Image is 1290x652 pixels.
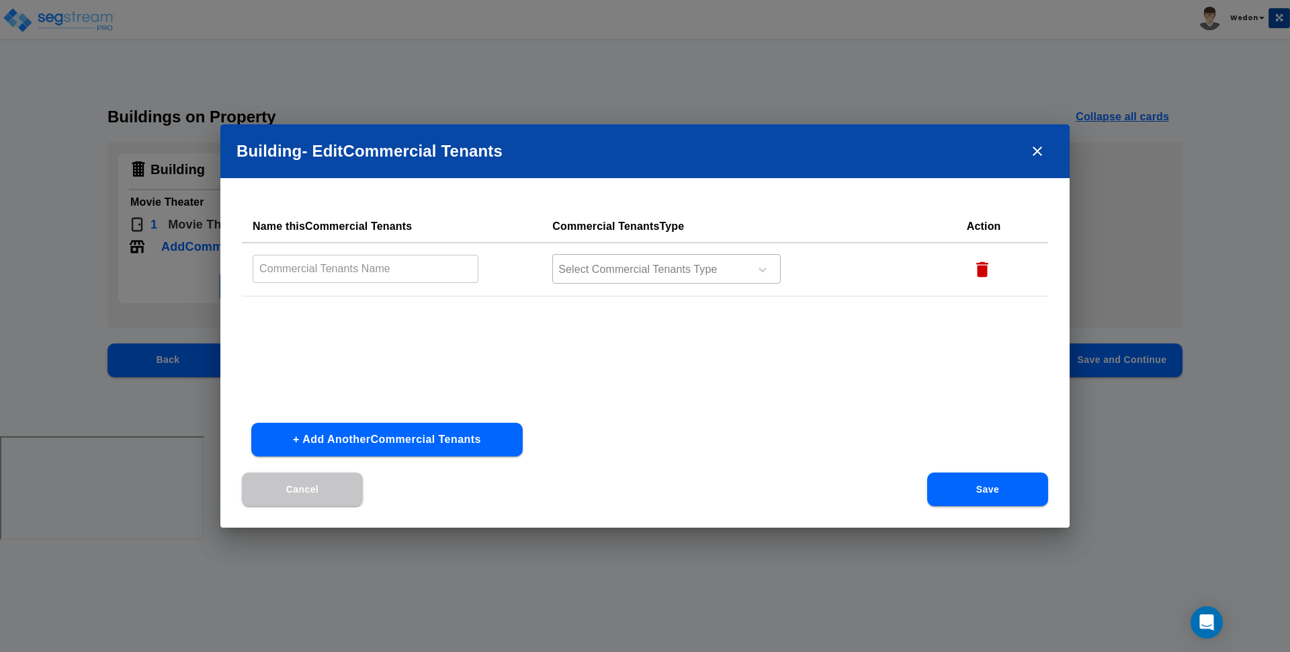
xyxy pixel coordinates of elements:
button: close [1021,135,1053,167]
div: Open Intercom Messenger [1191,606,1223,639]
th: Commercial Tenants Type [542,210,955,243]
th: Name this Commercial Tenants [242,210,542,243]
input: Commercial Tenants Name [253,254,478,283]
button: Cancel [242,473,363,506]
h2: Building - Edit Commercial Tenants [220,124,1070,178]
button: Save [927,473,1048,506]
button: + Add AnotherCommercial Tenants [251,423,523,456]
th: Action [956,210,1048,243]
